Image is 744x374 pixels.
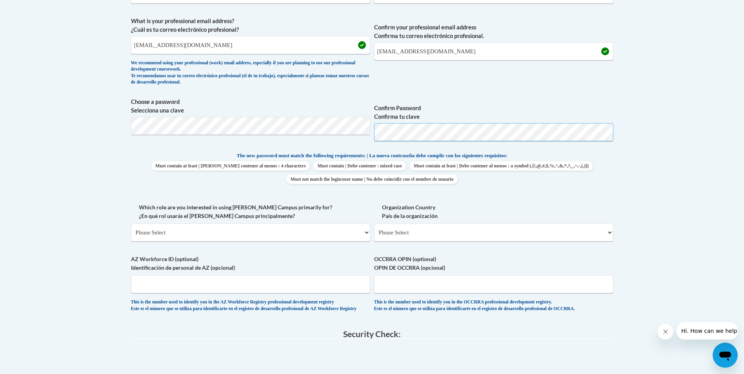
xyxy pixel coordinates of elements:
div: We recommend using your professional (work) email address, especially if you are planning to use ... [131,60,370,86]
label: OCCRRA OPIN (optional) OPIN DE OCCRRA (opcional) [374,255,613,272]
label: Choose a password Selecciona una clave [131,98,370,115]
span: The new password must match the following requirements: | La nueva contraseña debe cumplir con lo... [237,152,508,159]
label: Organization Country País de la organización [374,203,613,220]
label: What is your professional email address? ¿Cuál es tu correo electrónico profesional? [131,17,370,34]
iframe: Close message [658,324,673,340]
label: Confirm your professional email address Confirma tu correo electrónico profesional. [374,23,613,40]
label: Which role are you interested in using [PERSON_NAME] Campus primarily for? ¿En qué rol usarás el ... [131,203,370,220]
div: This is the number used to identify you in the AZ Workforce Registry professional development reg... [131,299,370,312]
iframe: Button to launch messaging window [713,343,738,368]
iframe: Message from company [677,322,738,340]
input: Required [374,42,613,60]
span: Must contain at least | Debe contener al menos : a symbol (.[!,@,#,$,%,^,&,*,?,_,~,-,(,)]) [410,161,593,171]
span: Security Check: [343,329,401,339]
input: Metadata input [131,36,370,54]
span: Must contain at least | [PERSON_NAME] contener al menos : 4 characters [151,161,309,171]
span: Must contain | Debe contener : mixed case [313,161,406,171]
div: This is the number used to identify you in the OCCRRA professional development registry. Este es ... [374,299,613,312]
label: AZ Workforce ID (optional) Identificación de personal de AZ (opcional) [131,255,370,272]
label: Confirm Password Confirma tu clave [374,104,613,121]
span: Hi. How can we help? [5,5,64,12]
span: Must not match the login/user name | No debe coincidir con el nombre de usuario [287,174,457,184]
